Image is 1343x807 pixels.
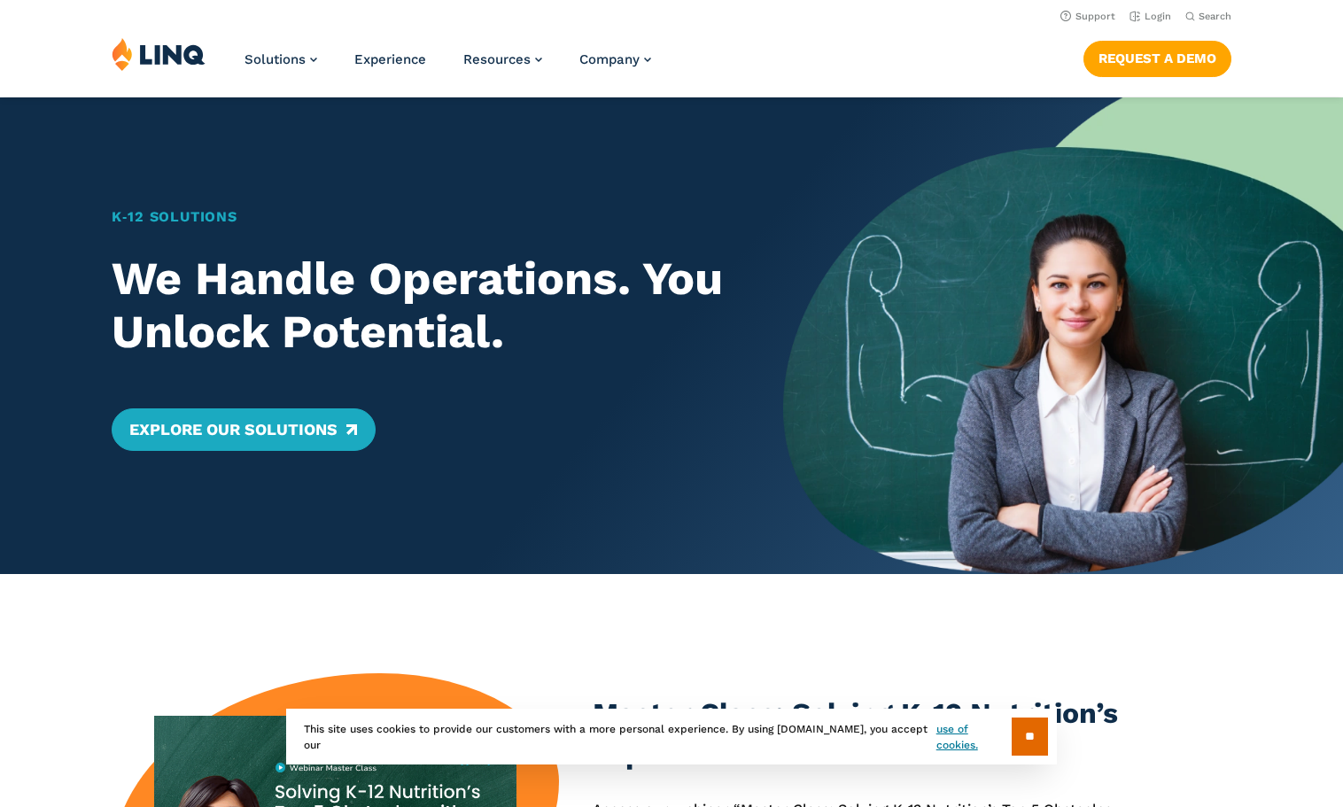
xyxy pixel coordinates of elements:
a: Resources [463,51,542,67]
a: use of cookies. [936,721,1012,753]
a: Solutions [245,51,317,67]
img: LINQ | K‑12 Software [112,37,206,71]
a: Request a Demo [1083,41,1231,76]
button: Open Search Bar [1185,10,1231,23]
h3: Master Class: Solving K-12 Nutrition’s Top 5 Obstacles With Confidence [593,694,1136,774]
h1: K‑12 Solutions [112,206,728,228]
a: Experience [354,51,426,67]
nav: Primary Navigation [245,37,651,96]
span: Solutions [245,51,306,67]
span: Search [1199,11,1231,22]
nav: Button Navigation [1083,37,1231,76]
a: Login [1130,11,1171,22]
a: Support [1060,11,1115,22]
h2: We Handle Operations. You Unlock Potential. [112,252,728,359]
span: Company [579,51,640,67]
a: Company [579,51,651,67]
div: This site uses cookies to provide our customers with a more personal experience. By using [DOMAIN... [286,709,1057,764]
img: Home Banner [783,97,1343,574]
a: Explore Our Solutions [112,408,375,451]
span: Resources [463,51,531,67]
